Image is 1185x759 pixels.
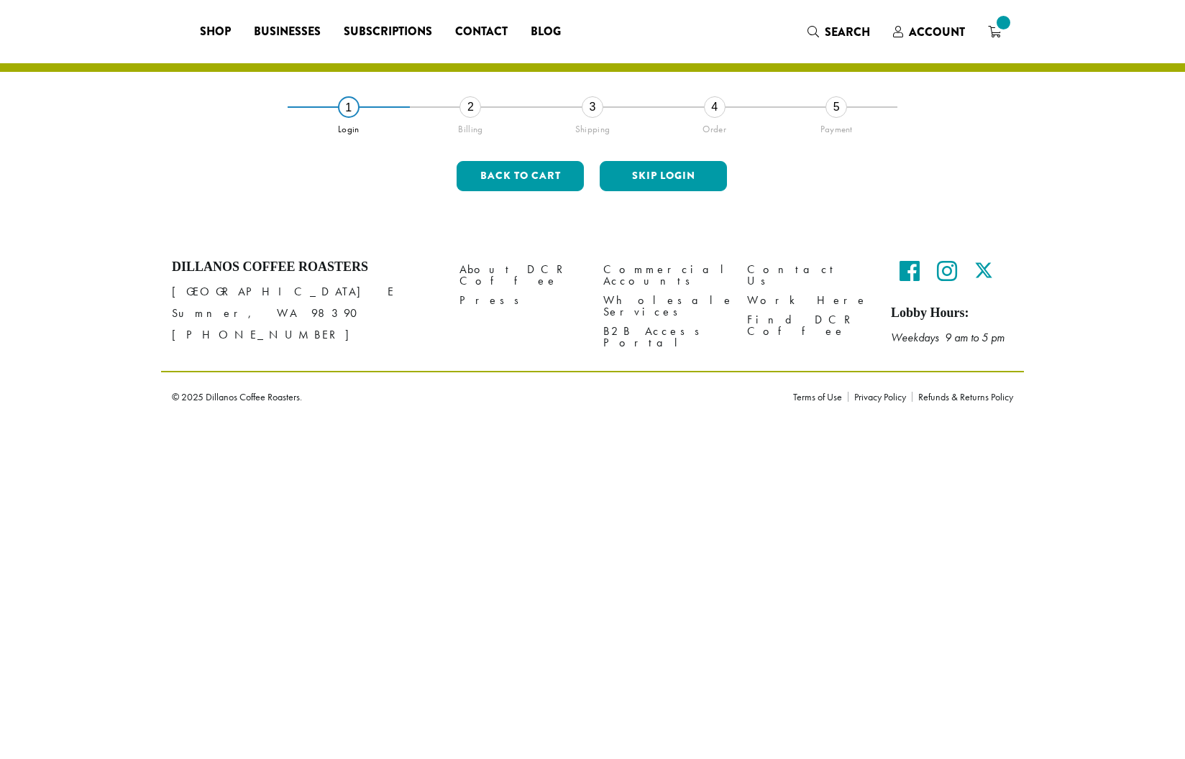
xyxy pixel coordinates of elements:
[603,291,726,322] a: Wholesale Services
[825,24,870,40] span: Search
[603,322,726,353] a: B2B Access Portal
[891,305,1013,321] h5: Lobby Hours:
[531,118,654,135] div: Shipping
[459,291,582,310] a: Press
[172,281,438,346] p: [GEOGRAPHIC_DATA] E Sumner, WA 98390 [PHONE_NUMBER]
[459,96,481,118] div: 2
[796,20,882,44] a: Search
[654,118,776,135] div: Order
[338,96,360,118] div: 1
[457,161,584,191] button: Back to cart
[332,20,444,43] a: Subscriptions
[459,259,582,290] a: About DCR Coffee
[254,23,321,41] span: Businesses
[582,96,603,118] div: 3
[909,24,965,40] span: Account
[848,392,912,402] a: Privacy Policy
[825,96,847,118] div: 5
[242,20,332,43] a: Businesses
[531,23,561,41] span: Blog
[704,96,726,118] div: 4
[793,392,848,402] a: Terms of Use
[200,23,231,41] span: Shop
[747,259,869,290] a: Contact Us
[444,20,519,43] a: Contact
[882,20,976,44] a: Account
[600,161,727,191] button: Skip Login
[603,259,726,290] a: Commercial Accounts
[747,291,869,310] a: Work Here
[747,310,869,341] a: Find DCR Coffee
[344,23,432,41] span: Subscriptions
[891,330,1005,345] em: Weekdays 9 am to 5 pm
[519,20,572,43] a: Blog
[288,118,410,135] div: Login
[912,392,1013,402] a: Refunds & Returns Policy
[172,259,438,275] h4: Dillanos Coffee Roasters
[410,118,532,135] div: Billing
[188,20,242,43] a: Shop
[172,392,772,402] p: © 2025 Dillanos Coffee Roasters.
[455,23,508,41] span: Contact
[775,118,897,135] div: Payment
